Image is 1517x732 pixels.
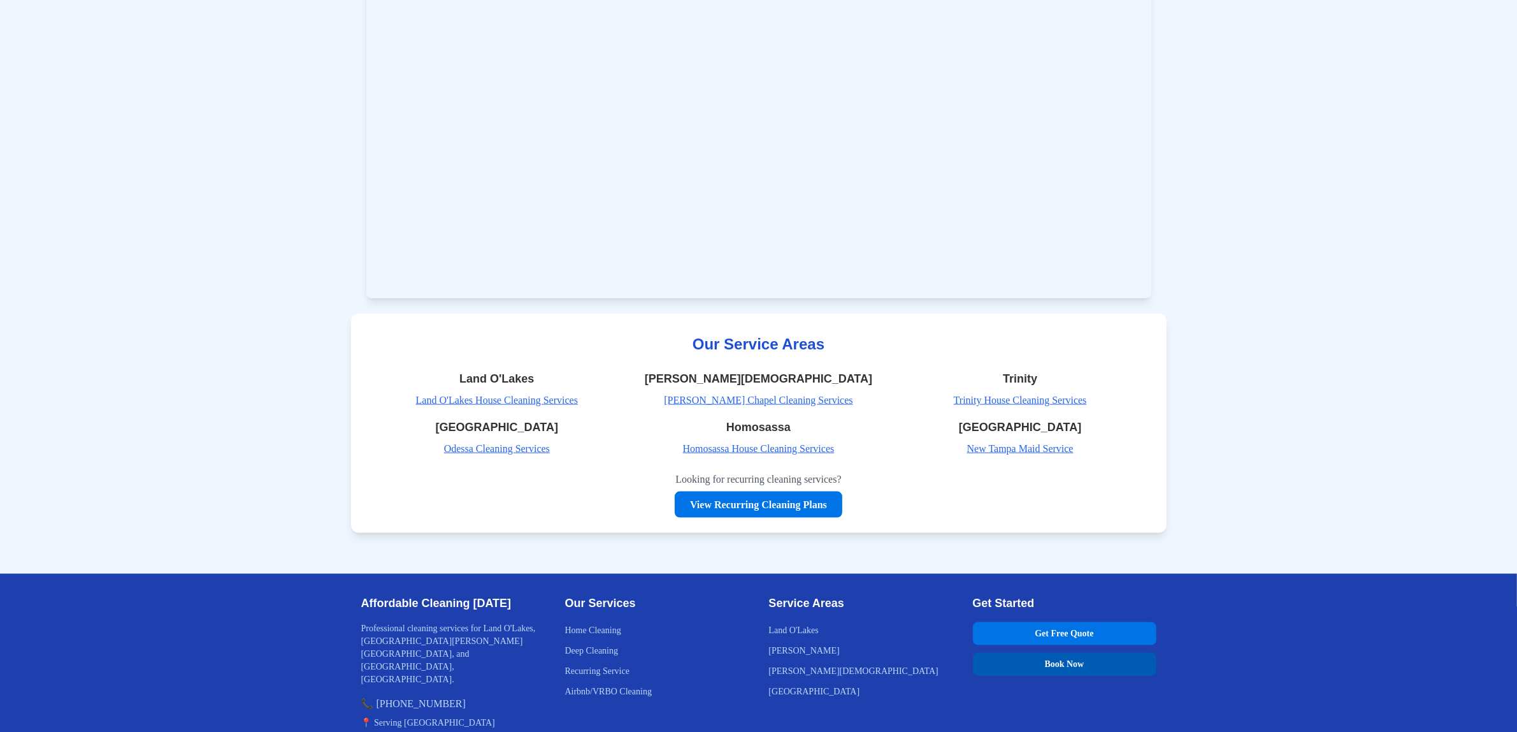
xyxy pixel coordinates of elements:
a: 📞 [PHONE_NUMBER] [361,696,545,712]
div: 📍 Serving [GEOGRAPHIC_DATA] [361,717,545,729]
a: Homosassa House Cleaning Services [683,443,835,454]
a: New Tampa Maid Service [967,443,1074,454]
a: Home Cleaning [565,626,621,635]
a: Recurring Service [565,666,629,676]
h3: Homosassa [633,418,884,436]
p: Professional cleaning services for Land O'Lakes, [GEOGRAPHIC_DATA][PERSON_NAME][GEOGRAPHIC_DATA],... [361,622,545,686]
h3: [PERSON_NAME][DEMOGRAPHIC_DATA] [633,370,884,388]
h3: [GEOGRAPHIC_DATA] [895,418,1146,436]
a: [GEOGRAPHIC_DATA] [769,687,860,696]
p: Looking for recurring cleaning services? [371,472,1146,487]
a: Get Free Quote [973,622,1156,645]
a: Airbnb/VRBO Cleaning [565,687,652,696]
a: Trinity House Cleaning Services [954,395,1087,406]
a: [PERSON_NAME] [769,646,840,655]
a: Odessa Cleaning Services [444,443,550,454]
h3: Get Started [973,594,1156,612]
h3: Our Services [565,594,749,612]
h3: Trinity [895,370,1146,388]
a: View Recurring Cleaning Plans [675,492,842,518]
h3: Affordable Cleaning [DATE] [361,594,545,612]
a: [PERSON_NAME][DEMOGRAPHIC_DATA] [769,666,938,676]
h3: Land O'Lakes [371,370,623,388]
a: Land O'Lakes House Cleaning Services [416,395,578,406]
h3: [GEOGRAPHIC_DATA] [371,418,623,436]
a: Deep Cleaning [565,646,619,655]
h2: Our Service Areas [371,334,1146,355]
a: Book Now [973,653,1156,676]
h3: Service Areas [769,594,953,612]
a: [PERSON_NAME] Chapel Cleaning Services [664,395,852,406]
a: Land O'Lakes [769,626,819,635]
